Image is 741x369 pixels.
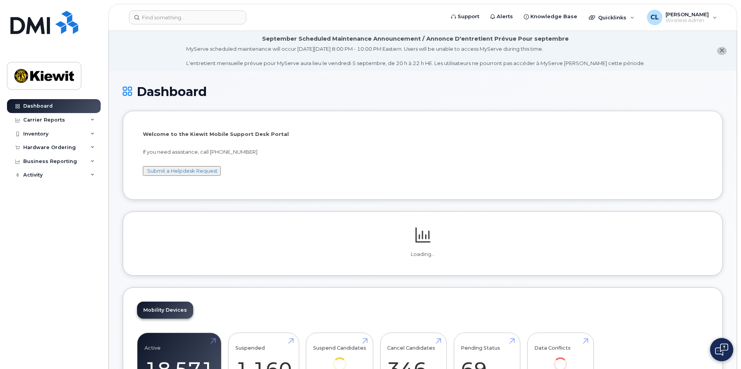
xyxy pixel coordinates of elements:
p: Loading... [137,251,708,258]
div: September Scheduled Maintenance Announcement / Annonce D'entretient Prévue Pour septembre [262,35,569,43]
button: Submit a Helpdesk Request [143,166,221,176]
div: MyServe scheduled maintenance will occur [DATE][DATE] 8:00 PM - 10:00 PM Eastern. Users will be u... [186,45,645,67]
img: Open chat [715,343,728,356]
a: Submit a Helpdesk Request [147,168,218,174]
button: close notification [717,47,727,55]
p: Welcome to the Kiewit Mobile Support Desk Portal [143,130,703,138]
p: If you need assistance, call [PHONE_NUMBER] [143,148,703,156]
h1: Dashboard [123,85,723,98]
a: Mobility Devices [137,302,193,319]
